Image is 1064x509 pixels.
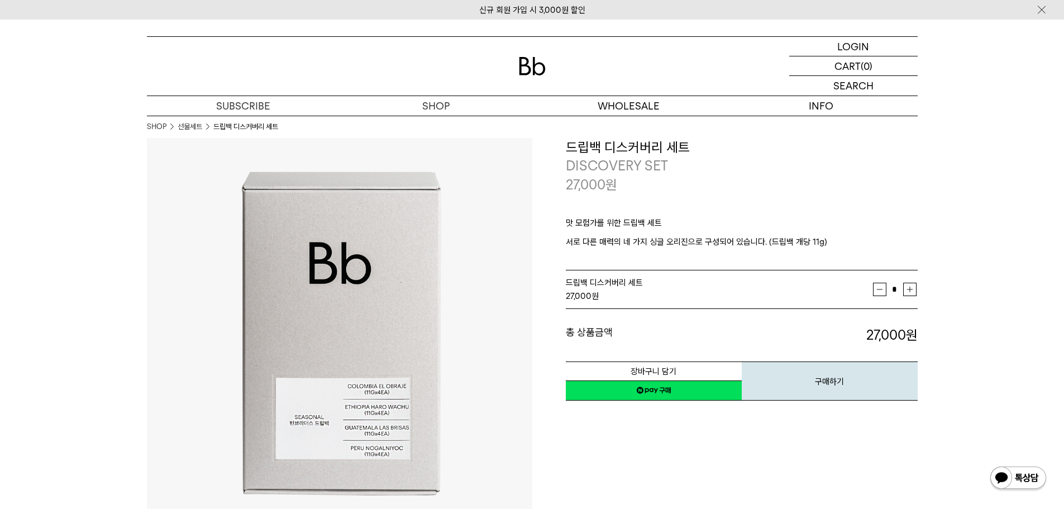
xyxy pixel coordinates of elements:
[566,380,742,401] a: 새창
[147,96,340,116] a: SUBSCRIBE
[566,326,742,345] dt: 총 상품금액
[566,175,617,194] p: 27,000
[903,283,917,296] button: 증가
[566,291,591,301] strong: 27,000
[519,57,546,75] img: 로고
[566,138,918,157] h3: 드립백 디스커버리 세트
[866,327,918,343] strong: 27,000
[837,37,869,56] p: LOGIN
[873,283,886,296] button: 감소
[833,76,874,96] p: SEARCH
[566,361,742,381] button: 장바구니 담기
[566,156,918,175] p: DISCOVERY SET
[340,96,532,116] a: SHOP
[178,121,202,132] a: 선물세트
[532,96,725,116] p: WHOLESALE
[147,121,166,132] a: SHOP
[742,361,918,401] button: 구매하기
[566,278,643,288] span: 드립백 디스커버리 세트
[479,5,585,15] a: 신규 회원 가입 시 3,000원 할인
[725,96,918,116] p: INFO
[789,37,918,56] a: LOGIN
[989,465,1047,492] img: 카카오톡 채널 1:1 채팅 버튼
[566,289,873,303] div: 원
[566,235,918,249] p: 서로 다른 매력의 네 가지 싱글 오리진으로 구성되어 있습니다. (드립백 개당 11g)
[906,327,918,343] b: 원
[834,56,861,75] p: CART
[213,121,278,132] li: 드립백 디스커버리 세트
[566,216,918,235] p: 맛 모험가를 위한 드립백 세트
[861,56,872,75] p: (0)
[789,56,918,76] a: CART (0)
[605,177,617,193] span: 원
